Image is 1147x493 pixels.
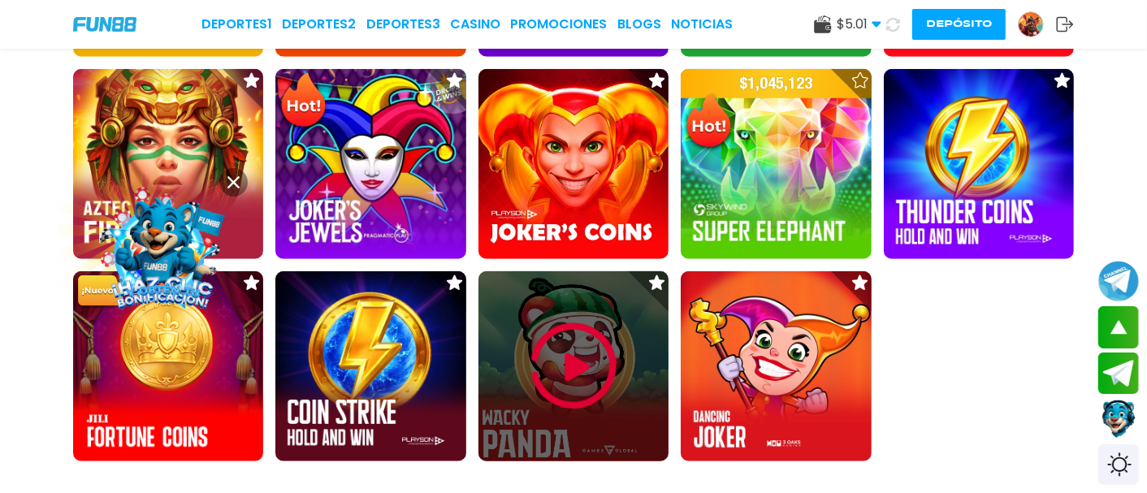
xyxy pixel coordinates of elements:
img: Play Game [525,318,622,415]
a: Promociones [510,15,607,34]
img: Hot [277,71,330,134]
img: Image Link [83,170,242,329]
a: CASINO [450,15,500,34]
a: NOTICIAS [671,15,733,34]
button: Join telegram channel [1098,260,1139,302]
a: Deportes1 [201,15,272,34]
button: Contact customer service [1098,398,1139,440]
a: Deportes2 [282,15,356,34]
img: Avatar [1019,12,1043,37]
img: Super Elephant [681,69,871,259]
a: BLOGS [617,15,661,34]
img: Dancing Joker [681,271,871,461]
img: Thunder Coins: Hold and Win [884,69,1074,259]
a: Avatar [1018,11,1056,37]
p: $ 1,045,123 [681,69,871,98]
img: Company Logo [73,17,136,31]
img: Hot [682,91,735,154]
button: scroll up [1098,306,1139,348]
button: Join telegram [1098,352,1139,395]
img: Fortune Coins [73,271,263,461]
img: New [75,273,128,310]
a: Deportes3 [366,15,440,34]
img: Aztec Fire [73,69,263,259]
div: Switch theme [1098,444,1139,485]
button: Depósito [912,9,1006,40]
img: Joker's Coins: Hold and Win [478,69,669,259]
img: Joker's Jewels [275,69,465,259]
img: Coin Strike: Hold and Win [275,271,465,461]
span: $ 5.01 [837,15,881,34]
